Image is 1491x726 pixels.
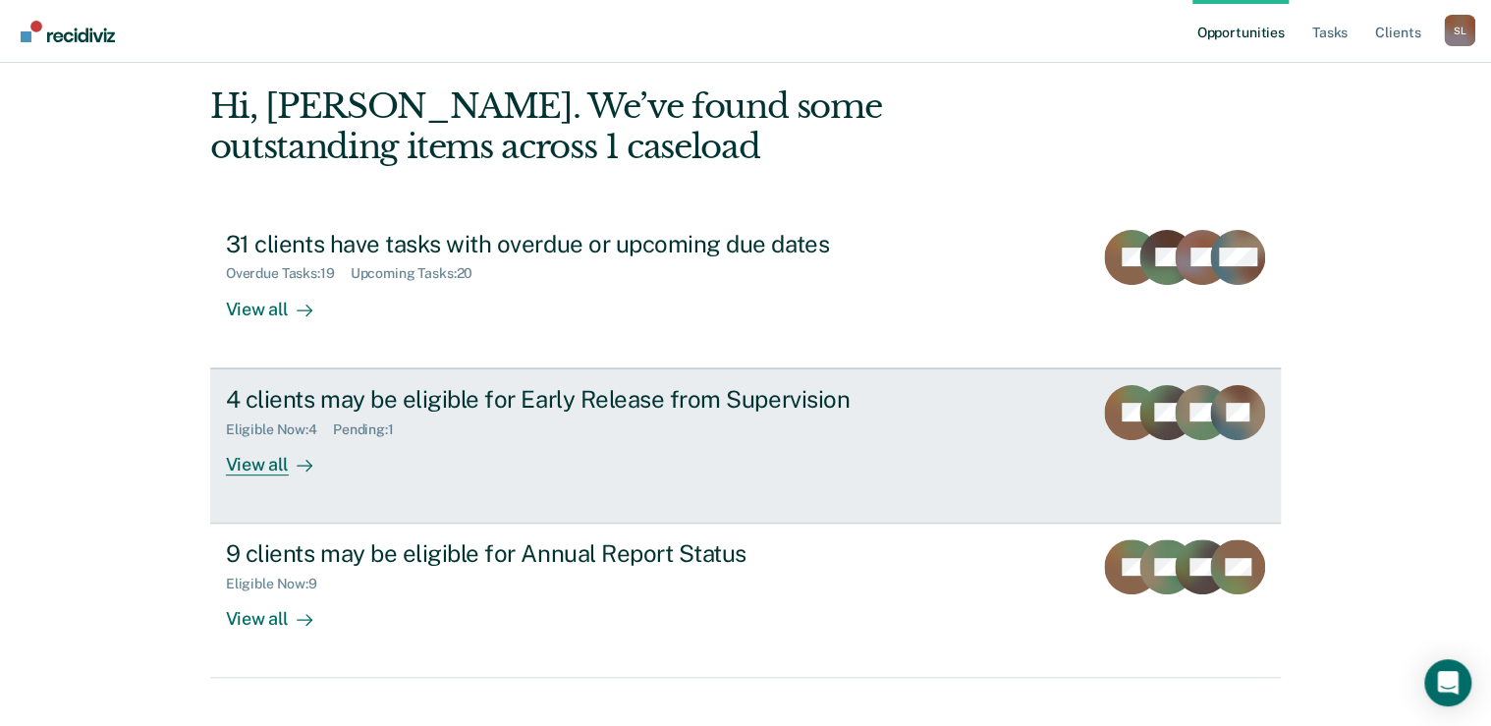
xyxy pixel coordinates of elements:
div: View all [226,282,336,320]
div: Overdue Tasks : 19 [226,265,351,282]
div: Pending : 1 [333,421,410,438]
div: 9 clients may be eligible for Annual Report Status [226,539,915,568]
a: 31 clients have tasks with overdue or upcoming due datesOverdue Tasks:19Upcoming Tasks:20View all [210,214,1282,368]
div: 4 clients may be eligible for Early Release from Supervision [226,385,915,414]
button: Profile dropdown button [1444,15,1475,46]
img: Recidiviz [21,21,115,42]
a: 9 clients may be eligible for Annual Report StatusEligible Now:9View all [210,524,1282,678]
div: S L [1444,15,1475,46]
div: Open Intercom Messenger [1424,659,1471,706]
div: Eligible Now : 4 [226,421,333,438]
a: 4 clients may be eligible for Early Release from SupervisionEligible Now:4Pending:1View all [210,368,1282,524]
div: View all [226,592,336,631]
div: Eligible Now : 9 [226,576,333,592]
div: View all [226,437,336,475]
div: Upcoming Tasks : 20 [351,265,489,282]
div: Hi, [PERSON_NAME]. We’ve found some outstanding items across 1 caseload [210,86,1067,167]
div: 31 clients have tasks with overdue or upcoming due dates [226,230,915,258]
